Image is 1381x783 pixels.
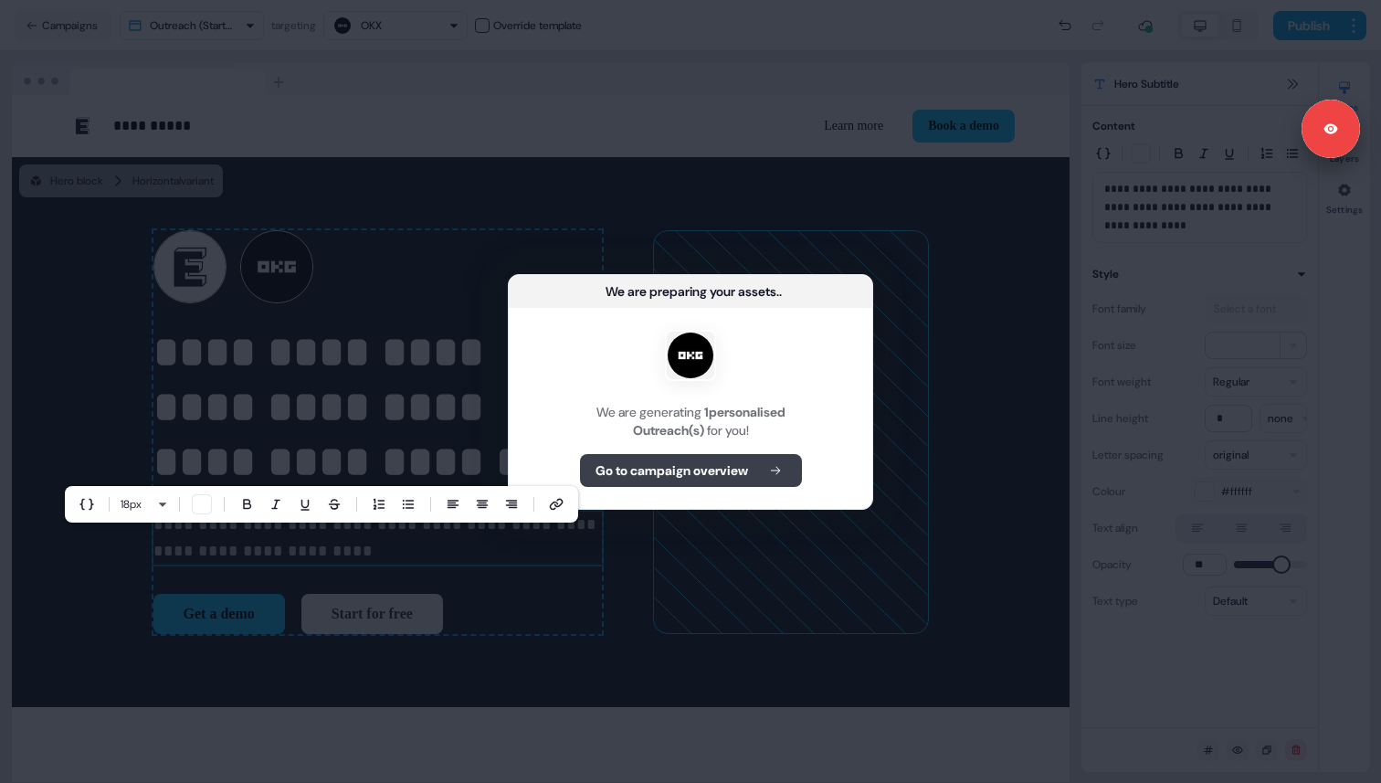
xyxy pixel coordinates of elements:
button: Go to campaign overview [580,454,802,487]
div: We are generating for you! [531,403,850,439]
b: 1 personalised Outreach(s) [633,404,785,439]
div: We are preparing your assets [606,282,776,301]
b: Go to campaign overview [596,461,748,480]
div: ... [776,282,783,301]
